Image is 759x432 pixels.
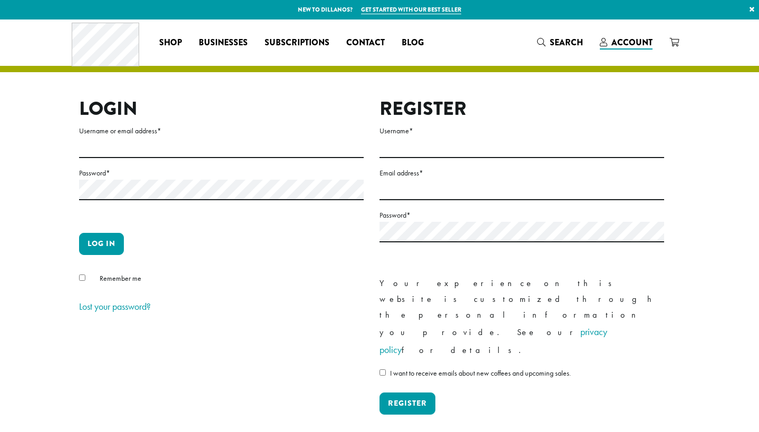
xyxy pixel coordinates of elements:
[379,326,607,356] a: privacy policy
[79,166,364,180] label: Password
[379,166,664,180] label: Email address
[379,392,435,415] button: Register
[151,34,190,51] a: Shop
[159,36,182,50] span: Shop
[379,209,664,222] label: Password
[379,97,664,120] h2: Register
[79,97,364,120] h2: Login
[361,5,461,14] a: Get started with our best seller
[346,36,385,50] span: Contact
[79,124,364,138] label: Username or email address
[379,276,664,359] p: Your experience on this website is customized through the personal information you provide. See o...
[550,36,583,48] span: Search
[199,36,248,50] span: Businesses
[79,233,124,255] button: Log in
[379,124,664,138] label: Username
[79,300,151,312] a: Lost your password?
[529,34,591,51] a: Search
[379,369,386,376] input: I want to receive emails about new coffees and upcoming sales.
[611,36,653,48] span: Account
[100,273,141,283] span: Remember me
[402,36,424,50] span: Blog
[265,36,329,50] span: Subscriptions
[390,368,571,378] span: I want to receive emails about new coffees and upcoming sales.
